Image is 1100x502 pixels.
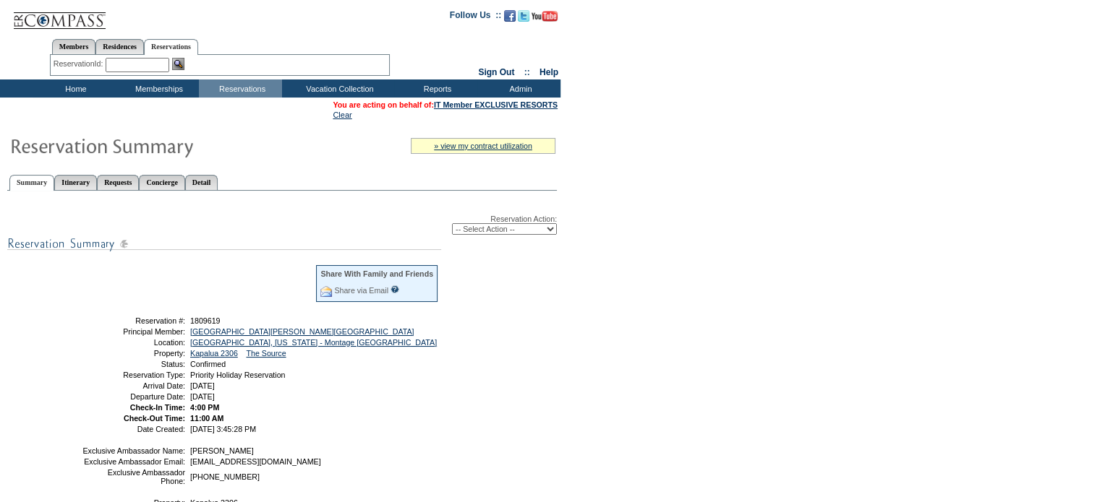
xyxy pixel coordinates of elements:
img: Subscribe to our YouTube Channel [532,11,558,22]
span: [DATE] 3:45:28 PM [190,425,256,433]
strong: Check-In Time: [130,403,185,412]
span: [DATE] [190,381,215,390]
td: Reservations [199,79,282,98]
td: Reservation Type: [82,371,185,379]
img: Reservation Search [172,58,184,70]
span: You are acting on behalf of: [333,100,558,109]
div: ReservationId: [54,58,106,70]
td: Date Created: [82,425,185,433]
a: Members [52,39,96,54]
a: Become our fan on Facebook [504,14,516,23]
img: subTtlResSummary.gif [7,235,441,253]
a: The Source [246,349,286,358]
td: Arrival Date: [82,381,185,390]
img: Become our fan on Facebook [504,10,516,22]
td: Admin [477,79,560,98]
strong: Check-Out Time: [124,414,185,423]
a: Share via Email [334,286,388,295]
a: Requests [97,175,139,190]
td: Exclusive Ambassador Phone: [82,468,185,485]
td: Follow Us :: [450,9,501,26]
span: [DATE] [190,392,215,401]
td: Home [33,79,116,98]
td: Memberships [116,79,199,98]
td: Reports [394,79,477,98]
input: What is this? [391,285,399,293]
a: Help [540,67,558,77]
span: :: [524,67,530,77]
a: [GEOGRAPHIC_DATA][PERSON_NAME][GEOGRAPHIC_DATA] [190,327,414,336]
span: Confirmed [190,360,226,368]
a: Sign Out [478,67,514,77]
div: Share With Family and Friends [320,269,433,278]
td: Reservation #: [82,316,185,325]
a: Residences [95,39,144,54]
td: Vacation Collection [282,79,394,98]
a: [GEOGRAPHIC_DATA], [US_STATE] - Montage [GEOGRAPHIC_DATA] [190,338,437,347]
img: Reservaton Summary [9,131,299,160]
a: Subscribe to our YouTube Channel [532,14,558,23]
a: » view my contract utilization [434,142,532,150]
span: 1809619 [190,316,221,325]
span: [EMAIL_ADDRESS][DOMAIN_NAME] [190,457,321,466]
span: [PHONE_NUMBER] [190,472,260,481]
td: Exclusive Ambassador Name: [82,446,185,455]
div: Reservation Action: [7,215,557,235]
span: Priority Holiday Reservation [190,371,285,379]
a: Kapalua 2306 [190,349,238,358]
td: Exclusive Ambassador Email: [82,457,185,466]
a: Concierge [139,175,184,190]
a: IT Member EXCLUSIVE RESORTS [434,100,558,109]
span: [PERSON_NAME] [190,446,254,455]
a: Itinerary [54,175,97,190]
a: Clear [333,111,351,119]
td: Property: [82,349,185,358]
a: Follow us on Twitter [518,14,529,23]
a: Reservations [144,39,198,55]
img: Follow us on Twitter [518,10,529,22]
td: Location: [82,338,185,347]
span: 11:00 AM [190,414,223,423]
a: Detail [185,175,218,190]
td: Principal Member: [82,327,185,336]
a: Summary [9,175,54,191]
span: 4:00 PM [190,403,219,412]
td: Status: [82,360,185,368]
td: Departure Date: [82,392,185,401]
